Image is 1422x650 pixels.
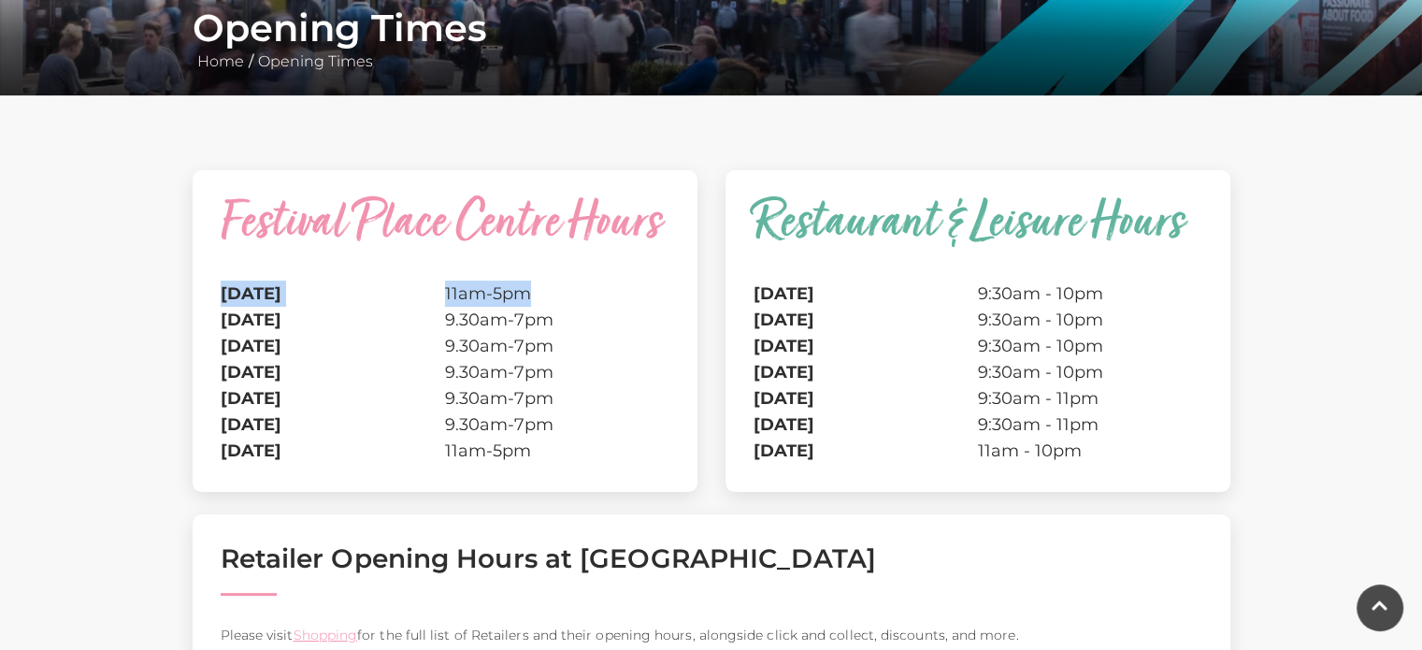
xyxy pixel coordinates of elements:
[445,359,669,385] td: 9.30am-7pm
[221,307,445,333] th: [DATE]
[978,412,1202,438] td: 9:30am - 11pm
[221,624,1202,646] p: Please visit for the full list of Retailers and their opening hours, alongside click and collect,...
[978,333,1202,359] td: 9:30am - 10pm
[221,333,445,359] th: [DATE]
[445,281,669,307] td: 11am-5pm
[221,438,445,464] th: [DATE]
[754,438,978,464] th: [DATE]
[293,627,357,643] a: Shopping
[253,52,378,70] a: Opening Times
[221,385,445,412] th: [DATE]
[445,412,669,438] td: 9.30am-7pm
[978,281,1202,307] td: 9:30am - 10pm
[754,198,1202,281] caption: Restaurant & Leisure Hours
[221,198,669,281] caption: Festival Place Centre Hours
[978,438,1202,464] td: 11am - 10pm
[978,385,1202,412] td: 9:30am - 11pm
[754,333,978,359] th: [DATE]
[445,438,669,464] td: 11am-5pm
[754,412,978,438] th: [DATE]
[754,359,978,385] th: [DATE]
[221,281,445,307] th: [DATE]
[193,52,249,70] a: Home
[445,385,669,412] td: 9.30am-7pm
[754,385,978,412] th: [DATE]
[221,359,445,385] th: [DATE]
[193,6,1230,51] h1: Opening Times
[978,307,1202,333] td: 9:30am - 10pm
[445,307,669,333] td: 9.30am-7pm
[221,542,1202,574] h2: Retailer Opening Hours at [GEOGRAPHIC_DATA]
[754,307,978,333] th: [DATE]
[179,6,1244,73] div: /
[221,412,445,438] th: [DATE]
[445,333,669,359] td: 9.30am-7pm
[754,281,978,307] th: [DATE]
[978,359,1202,385] td: 9:30am - 10pm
